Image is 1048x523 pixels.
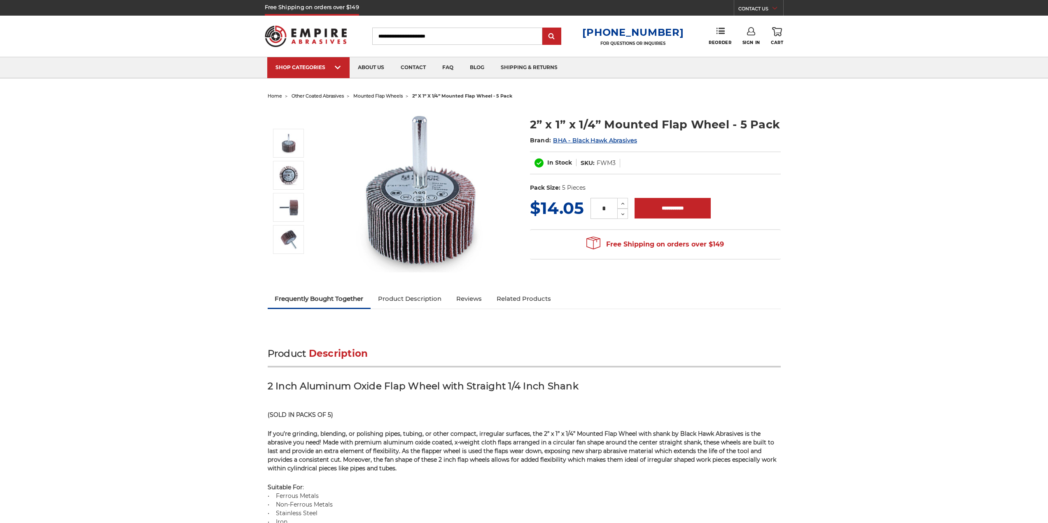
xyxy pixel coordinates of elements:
a: blog [462,57,492,78]
a: BHA - Black Hawk Abrasives [553,137,637,144]
a: other coated abrasives [292,93,344,99]
span: Reorder [709,40,731,45]
a: Reorder [709,27,731,45]
dt: SKU: [581,159,595,167]
span: Product [268,348,306,359]
a: faq [434,57,462,78]
a: Reviews [449,290,489,308]
span: $14.05 [530,198,584,218]
img: 2” x 1” x 1/4” Mounted Flap Wheel - 5 Pack [338,108,503,272]
p: FOR QUESTIONS OR INQUIRIES [582,41,684,46]
a: Frequently Bought Together [268,290,371,308]
dd: FWM3 [597,159,616,167]
img: Empire Abrasives [265,20,347,52]
a: mounted flap wheels [353,93,403,99]
a: Cart [771,27,783,45]
a: shipping & returns [492,57,566,78]
a: Related Products [489,290,558,308]
input: Submit [544,28,560,45]
span: Free Shipping on orders over $149 [586,236,724,253]
a: Product Description [371,290,449,308]
strong: Suitable For [268,483,303,491]
strong: 2 Inch Aluminum Oxide Flap Wheel with Straight 1/4 Inch Shank [268,380,579,392]
img: 2” x 1” x 1/4” Mounted Flap Wheel - 5 Pack [278,229,299,250]
strong: (SOLD IN PACKS OF 5) [268,411,333,418]
a: home [268,93,282,99]
span: In Stock [547,159,572,166]
h1: 2” x 1” x 1/4” Mounted Flap Wheel - 5 Pack [530,116,781,132]
dd: 5 Pieces [562,184,586,192]
a: [PHONE_NUMBER] [582,26,684,38]
span: Description [309,348,368,359]
span: Brand: [530,137,551,144]
a: contact [392,57,434,78]
a: about us [350,57,392,78]
span: If you’re grinding, blending, or polishing pipes, tubing, or other compact, irregular surfaces, t... [268,430,776,472]
span: Sign In [742,40,760,45]
a: CONTACT US [738,4,783,16]
img: 2” x 1” x 1/4” Mounted Flap Wheel - 5 Pack [278,197,299,218]
dt: Pack Size: [530,184,560,192]
div: SHOP CATEGORIES [275,64,341,70]
img: 2” x 1” x 1/4” Mounted Flap Wheel - 5 Pack [278,133,299,153]
span: 2” x 1” x 1/4” mounted flap wheel - 5 pack [412,93,512,99]
span: Cart [771,40,783,45]
img: 2” x 1” x 1/4” Mounted Flap Wheel - 5 Pack [278,165,299,186]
